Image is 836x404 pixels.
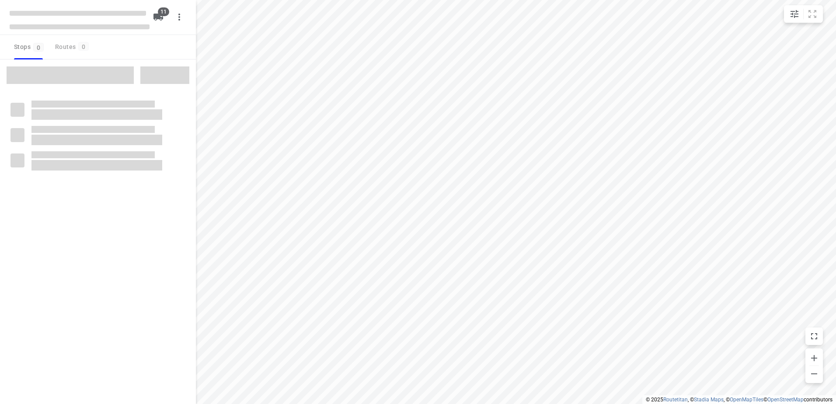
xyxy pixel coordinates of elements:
[646,397,833,403] li: © 2025 , © , © © contributors
[730,397,763,403] a: OpenMapTiles
[784,5,823,23] div: small contained button group
[694,397,724,403] a: Stadia Maps
[786,5,803,23] button: Map settings
[663,397,688,403] a: Routetitan
[767,397,804,403] a: OpenStreetMap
